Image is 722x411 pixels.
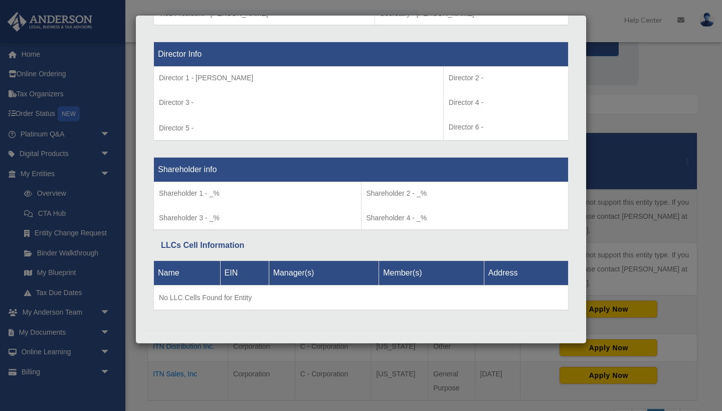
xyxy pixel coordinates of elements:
[379,260,484,285] th: Member(s)
[449,96,563,109] p: Director 4 -
[159,187,356,200] p: Shareholder 1 - _%
[484,260,568,285] th: Address
[154,285,569,310] td: No LLC Cells Found for Entity
[367,187,564,200] p: Shareholder 2 - _%
[154,42,569,67] th: Director Info
[154,67,444,141] td: Director 5 -
[159,212,356,224] p: Shareholder 3 - _%
[161,238,561,252] div: LLCs Cell Information
[159,72,438,84] p: Director 1 - [PERSON_NAME]
[220,260,269,285] th: EIN
[449,121,563,133] p: Director 6 -
[154,260,221,285] th: Name
[154,158,569,182] th: Shareholder info
[449,72,563,84] p: Director 2 -
[269,260,379,285] th: Manager(s)
[367,212,564,224] p: Shareholder 4 - _%
[159,96,438,109] p: Director 3 -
